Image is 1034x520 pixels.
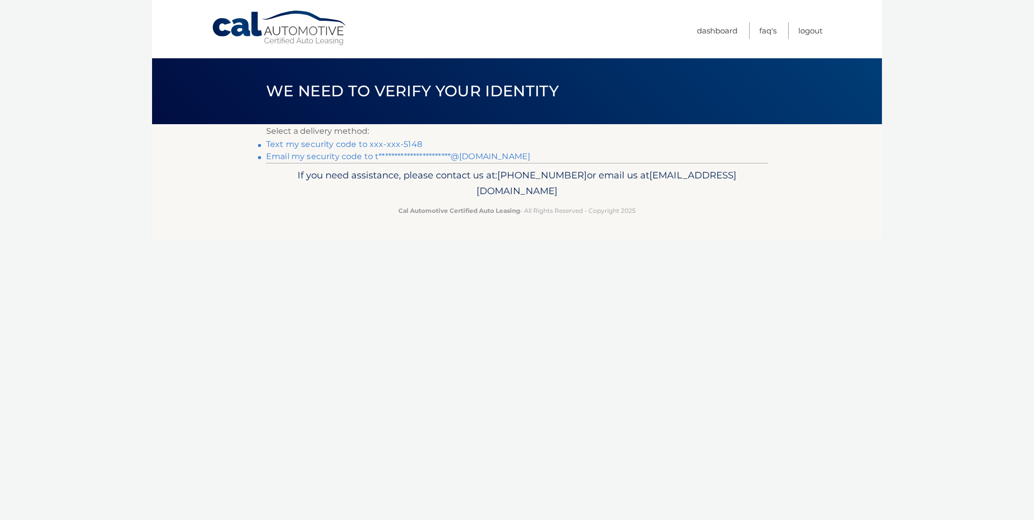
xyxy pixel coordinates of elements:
span: [PHONE_NUMBER] [497,169,587,181]
strong: Cal Automotive Certified Auto Leasing [398,207,520,214]
p: - All Rights Reserved - Copyright 2025 [273,205,761,216]
a: FAQ's [759,22,777,39]
span: We need to verify your identity [266,82,559,100]
p: Select a delivery method: [266,124,768,138]
a: Dashboard [697,22,737,39]
a: Text my security code to xxx-xxx-5148 [266,139,422,149]
p: If you need assistance, please contact us at: or email us at [273,167,761,200]
a: Cal Automotive [211,10,348,46]
a: Logout [798,22,823,39]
